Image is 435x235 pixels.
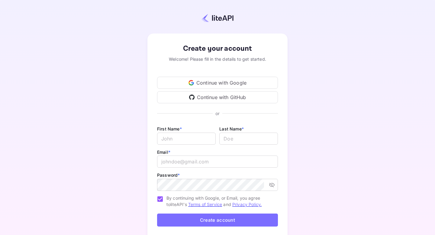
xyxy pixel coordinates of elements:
label: First Name [157,126,182,131]
img: liteapi [201,14,234,22]
a: Terms of Service [188,202,222,207]
label: Email [157,150,170,155]
input: John [157,133,216,145]
div: Welcome! Please fill in the details to get started. [157,56,278,62]
button: toggle password visibility [266,179,277,190]
input: Doe [219,133,278,145]
div: Continue with GitHub [157,91,278,103]
a: Privacy Policy. [232,202,262,207]
div: Create your account [157,43,278,54]
label: Last Name [219,126,244,131]
span: By continuing with Google, or Email, you agree to liteAPI's and [166,195,273,208]
label: Password [157,172,180,178]
input: johndoe@gmail.com [157,156,278,168]
div: Continue with Google [157,77,278,89]
button: Create account [157,214,278,227]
